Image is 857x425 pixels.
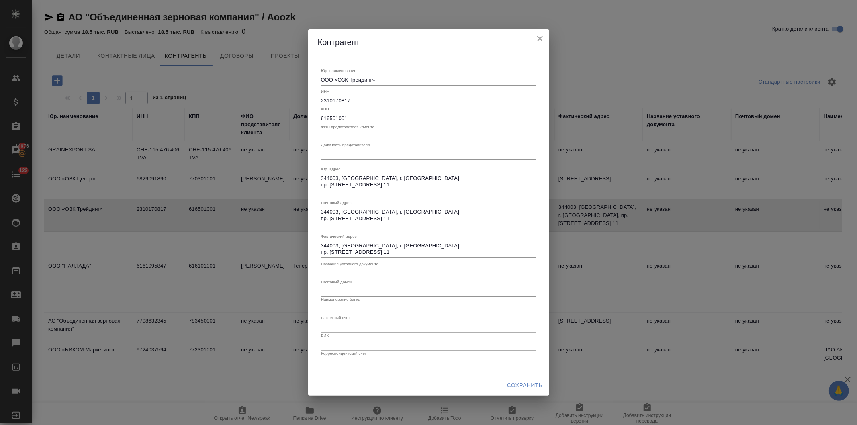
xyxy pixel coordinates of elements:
[321,201,352,205] label: Почтовый адрес
[321,298,360,302] label: Наименование банка
[321,68,356,72] label: Юр. наименование
[321,107,329,111] label: КПП
[534,33,546,45] button: close
[321,89,329,93] label: ИНН
[318,38,360,47] span: Контрагент
[321,262,378,266] label: Название уставного документа
[321,125,374,129] label: ФИО представителя клиента
[321,235,357,239] label: Фактический адрес
[321,167,340,171] label: Юр. адрес
[321,315,350,319] label: Расчетный счет
[504,378,546,393] button: Сохранить
[507,380,543,390] span: Сохранить
[321,280,352,284] label: Почтовый домен
[321,175,536,188] textarea: 344003, [GEOGRAPHIC_DATA], г. [GEOGRAPHIC_DATA], пр. [STREET_ADDRESS] 11
[321,143,370,147] label: Должность представителя
[321,77,536,83] textarea: ООО «ОЗК Трейдинг»
[321,243,536,255] textarea: 344003, [GEOGRAPHIC_DATA], г. [GEOGRAPHIC_DATA], пр. [STREET_ADDRESS] 11
[321,209,536,221] textarea: 344003, [GEOGRAPHIC_DATA], г. [GEOGRAPHIC_DATA], пр. [STREET_ADDRESS] 11
[321,351,366,355] label: Корреспондентский счет
[321,333,329,337] label: БИК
